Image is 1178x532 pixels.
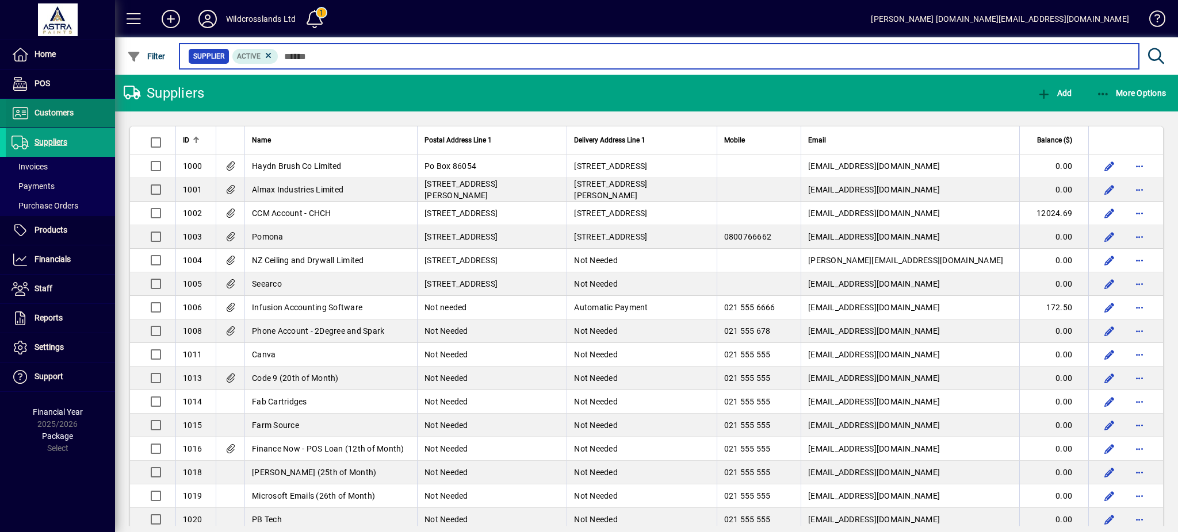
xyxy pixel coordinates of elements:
[252,350,276,359] span: Canva
[424,179,498,200] span: [STREET_ADDRESS][PERSON_NAME]
[252,232,284,241] span: Pomona
[1130,251,1149,269] button: More options
[183,232,202,241] span: 1003
[1100,298,1119,317] button: Edit
[6,333,115,362] a: Settings
[808,397,940,406] span: [EMAIL_ADDRESS][DOMAIN_NAME]
[724,134,745,147] span: Mobile
[724,134,794,147] div: Mobile
[252,134,410,147] div: Name
[183,397,202,406] span: 1014
[183,185,202,194] span: 1001
[1019,202,1088,225] td: 12024.69
[574,279,618,288] span: Not Needed
[424,161,476,171] span: Po Box 86054
[35,313,63,322] span: Reports
[424,256,498,265] span: [STREET_ADDRESS]
[252,421,299,430] span: Farm Source
[6,275,115,303] a: Staff
[6,40,115,69] a: Home
[808,209,940,218] span: [EMAIL_ADDRESS][DOMAIN_NAME]
[724,515,771,524] span: 021 555 555
[808,444,940,453] span: [EMAIL_ADDRESS][DOMAIN_NAME]
[724,421,771,430] span: 021 555 555
[183,373,202,383] span: 1013
[1100,228,1119,246] button: Edit
[1019,178,1088,202] td: 0.00
[808,491,940,500] span: [EMAIL_ADDRESS][DOMAIN_NAME]
[808,134,826,147] span: Email
[35,225,67,234] span: Products
[1130,440,1149,458] button: More options
[574,515,618,524] span: Not Needed
[1100,392,1119,411] button: Edit
[1130,228,1149,246] button: More options
[424,209,498,218] span: [STREET_ADDRESS]
[252,256,364,265] span: NZ Ceiling and Drywall Limited
[424,515,468,524] span: Not Needed
[574,179,647,200] span: [STREET_ADDRESS][PERSON_NAME]
[1037,88,1072,98] span: Add
[1019,484,1088,508] td: 0.00
[574,209,647,218] span: [STREET_ADDRESS]
[1130,510,1149,529] button: More options
[1130,369,1149,387] button: More options
[574,421,618,430] span: Not Needed
[724,232,772,241] span: 0800766662
[183,421,202,430] span: 1015
[1027,134,1083,147] div: Balance ($)
[808,468,940,477] span: [EMAIL_ADDRESS][DOMAIN_NAME]
[1130,275,1149,293] button: More options
[1100,345,1119,364] button: Edit
[424,326,468,336] span: Not Needed
[252,397,307,406] span: Fab Cartridges
[183,134,209,147] div: ID
[12,182,55,191] span: Payments
[1130,463,1149,481] button: More options
[808,161,940,171] span: [EMAIL_ADDRESS][DOMAIN_NAME]
[1100,416,1119,434] button: Edit
[1100,487,1119,505] button: Edit
[35,79,50,88] span: POS
[574,468,618,477] span: Not Needed
[808,421,940,430] span: [EMAIL_ADDRESS][DOMAIN_NAME]
[6,99,115,128] a: Customers
[1019,367,1088,390] td: 0.00
[189,9,226,29] button: Profile
[124,46,169,67] button: Filter
[252,134,271,147] span: Name
[232,49,278,64] mat-chip: Activation Status: Active
[35,342,64,352] span: Settings
[808,350,940,359] span: [EMAIL_ADDRESS][DOMAIN_NAME]
[6,157,115,176] a: Invoices
[252,444,404,453] span: Finance Now - POS Loan (12th of Month)
[1019,508,1088,531] td: 0.00
[808,256,1003,265] span: [PERSON_NAME][EMAIL_ADDRESS][DOMAIN_NAME]
[574,161,647,171] span: [STREET_ADDRESS]
[424,303,467,312] span: Not needed
[1100,180,1119,199] button: Edit
[1130,487,1149,505] button: More options
[6,176,115,196] a: Payments
[1093,83,1169,103] button: More Options
[574,350,618,359] span: Not Needed
[1037,134,1072,147] span: Balance ($)
[724,303,775,312] span: 021 555 6666
[424,468,468,477] span: Not Needed
[424,444,468,453] span: Not Needed
[12,162,48,171] span: Invoices
[1130,392,1149,411] button: More options
[1019,437,1088,461] td: 0.00
[1130,345,1149,364] button: More options
[808,232,940,241] span: [EMAIL_ADDRESS][DOMAIN_NAME]
[1100,322,1119,340] button: Edit
[252,161,342,171] span: Haydn Brush Co Limited
[252,303,362,312] span: Infusion Accounting Software
[35,255,71,264] span: Financials
[252,279,282,288] span: Seearco
[124,84,204,102] div: Suppliers
[1019,390,1088,414] td: 0.00
[237,52,261,60] span: Active
[183,444,202,453] span: 1016
[574,491,618,500] span: Not Needed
